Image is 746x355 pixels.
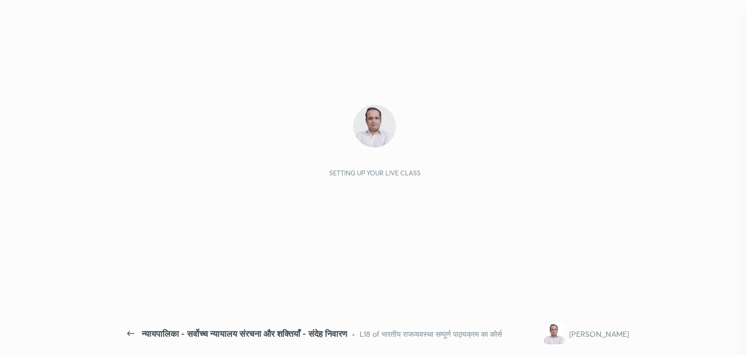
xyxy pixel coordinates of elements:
img: 10454e960db341398da5bb4c79ecce7c.png [353,105,396,148]
div: [PERSON_NAME] [569,328,629,339]
div: • [352,328,355,339]
div: Setting up your live class [329,169,421,177]
div: L18 of भारतीय राजव्यवस्था सम्पूर्ण पाठ्यक्रम का कोर्स [360,328,502,339]
img: 10454e960db341398da5bb4c79ecce7c.png [543,323,565,344]
div: न्यायपालिका - सर्वोच्च न्यायालय संरचना और शक्तियाँ - संदेह निवारण [142,327,347,340]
